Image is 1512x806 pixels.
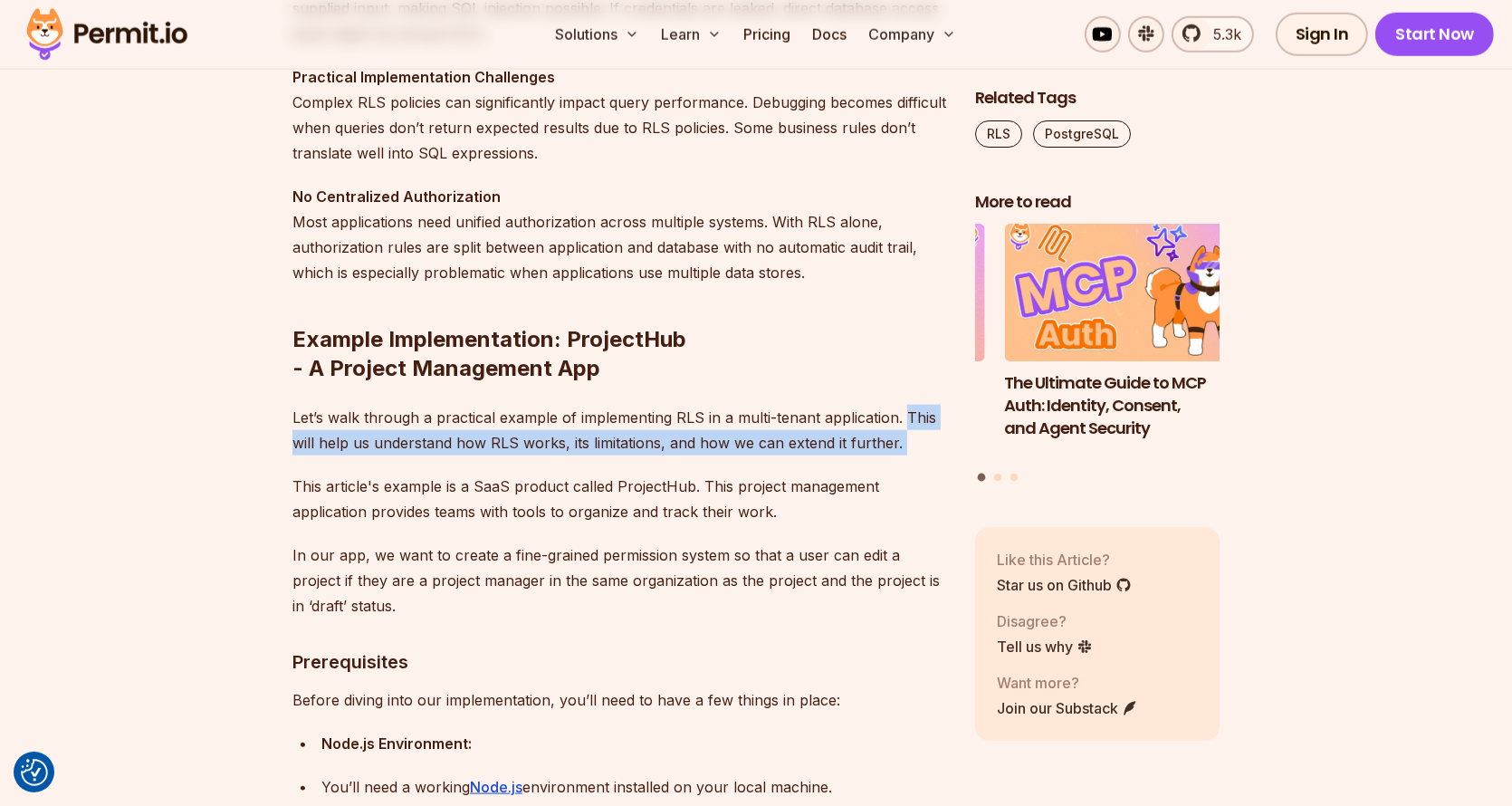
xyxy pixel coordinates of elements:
h3: Prerequisites [292,648,946,676]
p: Most applications need unified authorization across multiple systems. With RLS alone, authorizati... [292,184,946,285]
p: Before diving into our implementation, you’ll need to have a few things in place: [292,687,946,713]
li: 3 of 3 [741,225,985,463]
h3: Human-in-the-Loop for AI Agents: Best Practices, Frameworks, Use Cases, and Demo [741,372,985,462]
span: 5.3k [1202,24,1241,45]
a: Pricing [736,16,798,53]
h2: Related Tags [975,87,1220,110]
button: Consent Preferences [21,759,48,786]
h2: More to read [975,191,1220,214]
button: Solutions [548,16,646,53]
strong: Practical Implementation Challenges [292,68,555,86]
strong: Node.js Environment: [321,734,472,753]
strong: No Centralized Authorization [292,187,501,206]
p: In our app, we want to create a fine-grained permission system so that a user can edit a project ... [292,542,946,619]
a: Start Now [1375,13,1494,56]
h3: The Ultimate Guide to MCP Auth: Identity, Consent, and Agent Security [1004,372,1249,439]
img: Revisit consent button [21,759,48,786]
a: PostgreSQL [1033,120,1131,148]
h2: Example Implementation: ProjectHub - A Project Management App [292,253,946,383]
button: Go to slide 2 [994,474,1001,481]
button: Company [861,16,963,53]
p: Let’s walk through a practical example of implementing RLS in a multi-tenant application. This wi... [292,405,946,456]
img: Permit logo [18,4,196,65]
p: Like this Article? [997,549,1132,571]
div: You’ll need a working environment installed on your local machine. [321,774,946,800]
button: Go to slide 1 [978,474,986,482]
button: Learn [654,16,729,53]
div: Posts [975,225,1220,485]
p: This article's example is a SaaS product called ProjectHub. This project management application p... [292,474,946,524]
a: Star us on Github [997,574,1132,596]
button: Go to slide 3 [1010,474,1018,481]
img: Human-in-the-Loop for AI Agents: Best Practices, Frameworks, Use Cases, and Demo [741,225,985,362]
img: The Ultimate Guide to MCP Auth: Identity, Consent, and Agent Security [1004,225,1249,362]
a: Join our Substack [997,697,1138,719]
a: RLS [975,120,1022,148]
p: Disagree? [997,610,1093,632]
li: 1 of 3 [1004,225,1249,463]
a: Sign In [1276,13,1369,56]
p: Want more? [997,672,1138,694]
p: Complex RLS policies can significantly impact query performance. Debugging becomes difficult when... [292,64,946,166]
a: The Ultimate Guide to MCP Auth: Identity, Consent, and Agent SecurityThe Ultimate Guide to MCP Au... [1004,225,1249,463]
a: Tell us why [997,636,1093,657]
a: Docs [805,16,854,53]
a: 5.3k [1172,16,1254,53]
a: Node.js [470,778,522,796]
